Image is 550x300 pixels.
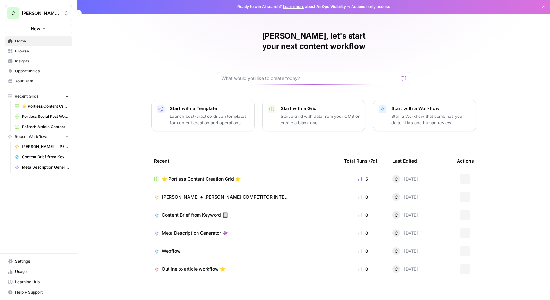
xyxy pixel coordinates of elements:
[281,113,360,126] p: Start a Grid with data from your CMS or create a blank one
[395,248,398,254] span: C
[15,289,69,295] span: Help + Support
[5,256,72,267] a: Settings
[262,100,365,131] button: Start with a GridStart a Grid with data from your CMS or create a blank one
[22,10,61,16] span: [PERSON_NAME]'s Workspace
[5,267,72,277] a: Usage
[392,247,418,255] div: [DATE]
[12,142,72,152] a: [PERSON_NAME] + [PERSON_NAME] COMPETITOR INTEL
[22,164,69,170] span: Meta Description Generator 👾
[5,46,72,56] a: Browse
[162,248,181,254] span: Webflow
[154,152,334,170] div: Recent
[395,176,398,182] span: C
[154,230,334,236] a: Meta Description Generator 👾
[12,111,72,122] a: Portless Social Post Workflow
[5,132,72,142] button: Recent Workflows
[392,193,418,201] div: [DATE]
[5,66,72,76] a: Opportunities
[344,152,377,170] div: Total Runs (7d)
[392,211,418,219] div: [DATE]
[344,230,382,236] div: 0
[391,105,471,112] p: Start with a Workflow
[5,5,72,21] button: Workspace: Chris's Workspace
[154,266,334,272] a: Outline to article workflow ⭐️
[22,114,69,119] span: Portless Social Post Workflow
[344,248,382,254] div: 0
[12,122,72,132] a: Refresh Article Content
[344,266,382,272] div: 0
[373,100,476,131] button: Start with a WorkflowStart a Workflow that combines your data, LLMs and human review
[15,269,69,275] span: Usage
[392,229,418,237] div: [DATE]
[162,266,226,272] span: Outline to article workflow ⭐️
[392,175,418,183] div: [DATE]
[5,91,72,101] button: Recent Grids
[151,100,255,131] button: Start with a TemplateLaunch best-practice driven templates for content creation and operations
[22,154,69,160] span: Content Brief from Keyword 🔲
[31,25,40,32] span: New
[22,124,69,130] span: Refresh Article Content
[344,176,382,182] div: 5
[221,75,399,81] input: What would you like to create today?
[5,24,72,33] button: New
[15,48,69,54] span: Browse
[170,105,249,112] p: Start with a Template
[154,212,334,218] a: Content Brief from Keyword 🔲
[15,279,69,285] span: Learning Hub
[281,105,360,112] p: Start with a Grid
[22,144,69,150] span: [PERSON_NAME] + [PERSON_NAME] COMPETITOR INTEL
[391,113,471,126] p: Start a Workflow that combines your data, LLMs and human review
[15,258,69,264] span: Settings
[12,162,72,173] a: Meta Description Generator 👾
[344,212,382,218] div: 0
[15,93,38,99] span: Recent Grids
[457,152,474,170] div: Actions
[283,4,304,9] a: Learn more
[5,36,72,46] a: Home
[5,76,72,86] a: Your Data
[344,194,382,200] div: 0
[154,194,334,200] a: [PERSON_NAME] + [PERSON_NAME] COMPETITOR INTEL
[392,152,417,170] div: Last Edited
[15,134,48,140] span: Recent Workflows
[15,38,69,44] span: Home
[170,113,249,126] p: Launch best-practice driven templates for content creation and operations
[5,56,72,66] a: Insights
[162,212,228,218] span: Content Brief from Keyword 🔲
[162,176,241,182] span: ⭐️ Portless Content Creation Grid ⭐️
[154,176,334,182] a: ⭐️ Portless Content Creation Grid ⭐️
[154,248,334,254] a: Webflow
[162,230,228,236] span: Meta Description Generator 👾
[12,152,72,162] a: Content Brief from Keyword 🔲
[395,266,398,272] span: C
[5,287,72,297] button: Help + Support
[395,212,398,218] span: C
[162,194,287,200] span: [PERSON_NAME] + [PERSON_NAME] COMPETITOR INTEL
[5,277,72,287] a: Learning Hub
[22,103,69,109] span: ⭐️ Portless Content Creation Grid ⭐️
[392,265,418,273] div: [DATE]
[395,230,398,236] span: C
[351,4,390,10] span: Actions early access
[395,194,398,200] span: C
[12,101,72,111] a: ⭐️ Portless Content Creation Grid ⭐️
[15,68,69,74] span: Opportunities
[237,4,346,10] span: Ready to win AI search? about AirOps Visibility
[11,9,15,17] span: C
[15,58,69,64] span: Insights
[217,31,410,52] h1: [PERSON_NAME], let's start your next content workflow
[15,78,69,84] span: Your Data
